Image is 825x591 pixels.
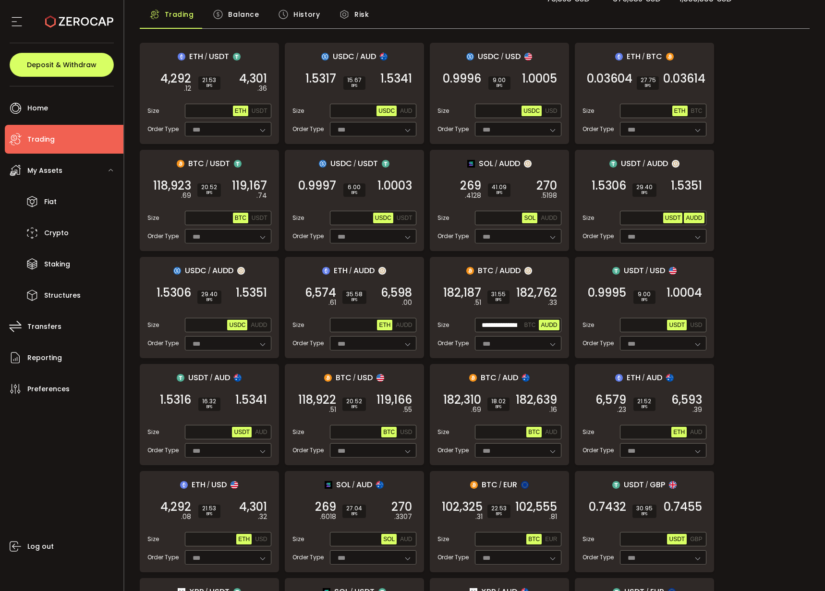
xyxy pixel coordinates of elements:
span: AUDD [353,265,375,277]
img: usdt_portfolio.svg [612,267,620,275]
span: 27.75 [641,77,655,83]
img: sol_portfolio.png [467,160,475,168]
span: 9.00 [492,77,507,83]
img: usdc_portfolio.svg [173,267,181,275]
span: Order Type [147,339,179,348]
span: 18.02 [491,398,506,404]
button: USD [688,320,704,330]
span: BTC [336,372,352,384]
em: .39 [692,405,702,415]
span: Order Type [292,339,324,348]
span: BTC [478,265,494,277]
button: Deposit & Withdraw [10,53,114,77]
span: 6,593 [671,395,702,405]
span: USD [650,265,665,277]
span: 21.53 [202,77,217,83]
img: btc_portfolio.svg [324,374,332,382]
span: Size [582,214,594,222]
span: BTC [383,429,395,435]
button: AUDD [539,320,559,330]
button: USDC [376,106,397,116]
span: Order Type [147,446,179,455]
span: 4,301 [239,74,267,84]
em: .36 [257,84,267,94]
i: BPS [346,297,363,303]
span: 6,579 [595,395,626,405]
span: Trading [165,5,194,24]
span: Deposit & Withdraw [27,61,97,68]
span: Order Type [147,125,179,133]
span: Reporting [27,351,62,365]
span: USD [357,372,373,384]
em: .51 [474,298,481,308]
span: USD [690,322,702,328]
span: USDT [252,215,267,221]
img: aud_portfolio.svg [376,481,384,489]
span: Size [147,214,159,222]
span: AUDD [396,322,412,328]
button: USDT [663,213,683,223]
span: USDT [358,157,378,169]
em: / [356,52,359,61]
span: History [293,5,320,24]
span: EUR [545,536,557,543]
img: usdt_portfolio.svg [233,53,241,60]
em: / [205,52,207,61]
span: Order Type [147,232,179,241]
span: Staking [44,257,70,271]
em: .00 [402,298,412,308]
span: 1.5316 [160,395,191,405]
span: 119,167 [232,181,267,191]
span: USDT [188,372,208,384]
span: 16.32 [202,398,217,404]
span: 1.5306 [157,288,191,298]
em: .74 [256,191,267,201]
span: 1.0004 [667,288,702,298]
button: AUD [398,534,414,544]
span: 1.5341 [380,74,412,84]
span: 15.67 [347,77,362,83]
button: ETH [377,320,392,330]
i: BPS [492,83,507,89]
em: / [495,159,497,168]
span: 182,310 [443,395,481,405]
span: USDT [669,536,685,543]
img: usdt_portfolio.svg [234,160,242,168]
span: SOL [524,215,535,221]
button: USDC [522,106,542,116]
span: 182,762 [516,288,557,298]
img: eth_portfolio.svg [615,53,623,60]
em: / [208,266,211,275]
em: / [642,52,645,61]
img: aud_portfolio.svg [666,374,674,382]
span: AUD [545,429,557,435]
img: usdt_portfolio.svg [177,374,184,382]
button: USDC [227,320,247,330]
img: usdt_portfolio.svg [382,160,389,168]
span: BTC [528,536,540,543]
img: btc_portfolio.svg [666,53,674,60]
button: USDC [373,213,393,223]
button: USD [398,427,414,437]
img: usd_portfolio.svg [231,481,238,489]
img: eth_portfolio.svg [178,53,185,60]
em: .4128 [465,191,481,201]
span: USD [211,479,227,491]
span: 29.40 [636,184,653,190]
em: / [210,374,213,382]
span: SOL [336,479,351,491]
i: BPS [346,404,362,410]
span: ETH [334,265,348,277]
span: BTC [528,429,540,435]
span: AUDD [541,322,557,328]
i: BPS [491,404,506,410]
span: Size [582,107,594,115]
button: ETH [233,106,248,116]
span: 1.5351 [236,288,267,298]
i: BPS [202,83,217,89]
em: .69 [181,191,191,201]
span: 0.9995 [588,288,626,298]
span: Order Type [437,232,469,241]
span: USDT [624,265,644,277]
span: USDC [330,157,352,169]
